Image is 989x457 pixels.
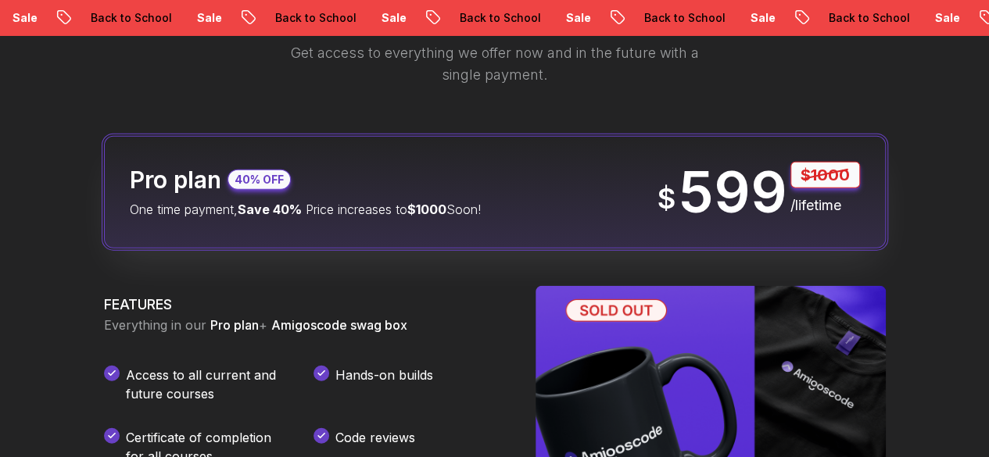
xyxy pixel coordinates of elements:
p: Back to School [631,10,737,26]
p: /lifetime [790,195,860,216]
p: Back to School [446,10,553,26]
h3: FEATURES [104,294,498,316]
p: Access to all current and future courses [126,366,288,403]
span: Save 40% [238,202,302,217]
p: 599 [679,164,787,220]
span: $ [658,183,675,214]
h2: Pro plan [130,166,221,194]
span: $1000 [407,202,446,217]
p: Back to School [815,10,922,26]
p: Sale [737,10,787,26]
p: Hands-on builds [335,366,433,403]
p: Back to School [262,10,368,26]
p: Sale [553,10,603,26]
p: Everything in our + [104,316,498,334]
span: Amigoscode swag box [271,317,407,333]
p: One time payment, Price increases to Soon! [130,200,481,219]
p: Sale [368,10,418,26]
p: Sale [184,10,234,26]
p: Sale [922,10,972,26]
p: Back to School [77,10,184,26]
p: Get access to everything we offer now and in the future with a single payment. [270,42,720,86]
span: Pro plan [210,317,259,333]
p: $1000 [790,162,860,188]
p: 40% OFF [235,172,284,187]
